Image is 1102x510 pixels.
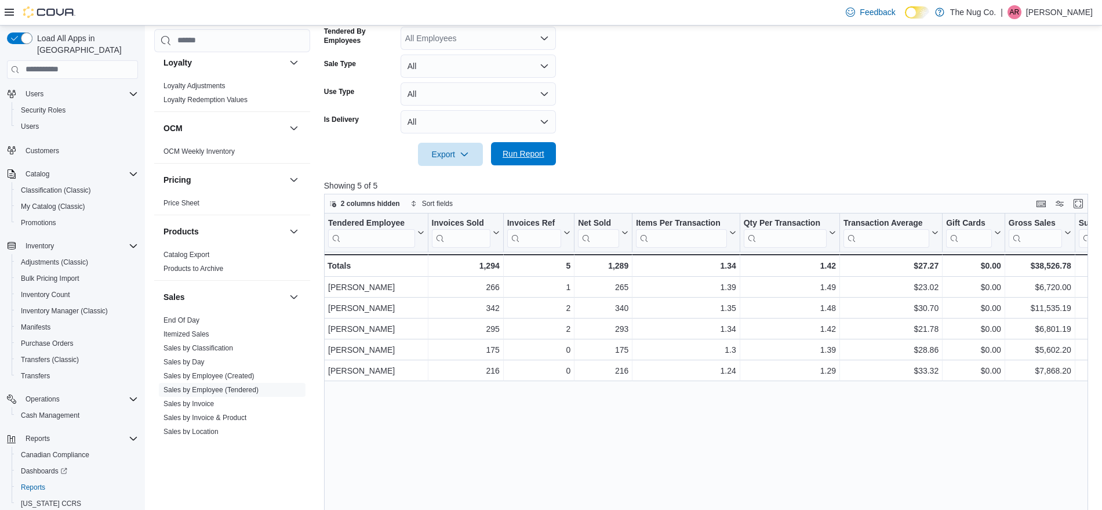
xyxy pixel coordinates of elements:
[16,408,138,422] span: Cash Management
[431,218,499,248] button: Invoices Sold
[946,259,1001,273] div: $0.00
[1009,218,1062,229] div: Gross Sales
[16,304,138,318] span: Inventory Manager (Classic)
[16,448,94,462] a: Canadian Compliance
[163,57,285,68] button: Loyalty
[507,218,561,229] div: Invoices Ref
[946,322,1001,336] div: $0.00
[16,480,138,494] span: Reports
[16,304,112,318] a: Inventory Manager (Classic)
[12,287,143,303] button: Inventory Count
[16,320,55,334] a: Manifests
[163,122,285,134] button: OCM
[163,291,185,303] h3: Sales
[425,143,476,166] span: Export
[12,368,143,384] button: Transfers
[328,259,424,273] div: Totals
[578,301,628,315] div: 340
[2,391,143,407] button: Operations
[21,122,39,131] span: Users
[16,216,138,230] span: Promotions
[325,197,405,211] button: 2 columns hidden
[287,225,301,238] button: Products
[431,322,499,336] div: 295
[843,218,929,248] div: Transaction Average
[163,399,214,408] span: Sales by Invoice
[843,218,929,229] div: Transaction Average
[163,265,223,273] a: Products to Archive
[328,218,424,248] button: Tendered Employee
[744,343,836,357] div: 1.39
[328,301,424,315] div: [PERSON_NAME]
[287,121,301,135] button: OCM
[12,319,143,335] button: Manifests
[163,344,233,352] a: Sales by Classification
[324,59,356,68] label: Sale Type
[578,218,619,248] div: Net Sold
[163,174,191,186] h3: Pricing
[163,413,246,422] span: Sales by Invoice & Product
[431,301,499,315] div: 342
[16,408,84,422] a: Cash Management
[1053,197,1067,211] button: Display options
[163,81,226,91] span: Loyalty Adjustments
[328,343,424,357] div: [PERSON_NAME]
[16,200,138,214] span: My Catalog (Classic)
[843,343,939,357] div: $28.86
[12,352,143,368] button: Transfers (Classic)
[636,218,736,248] button: Items Per Transaction
[328,280,424,294] div: [PERSON_NAME]
[946,218,992,248] div: Gift Card Sales
[431,343,499,357] div: 175
[16,369,138,383] span: Transfers
[21,499,81,508] span: [US_STATE] CCRS
[16,369,54,383] a: Transfers
[16,120,138,133] span: Users
[950,5,996,19] p: The Nug Co.
[21,167,138,181] span: Catalog
[16,480,50,494] a: Reports
[154,79,310,111] div: Loyalty
[328,322,424,336] div: [PERSON_NAME]
[163,357,205,367] span: Sales by Day
[578,259,628,273] div: 1,289
[431,280,499,294] div: 266
[21,202,85,211] span: My Catalog (Classic)
[744,364,836,378] div: 1.29
[401,110,556,133] button: All
[12,270,143,287] button: Bulk Pricing Import
[16,353,138,367] span: Transfers (Classic)
[163,95,248,104] span: Loyalty Redemption Values
[578,343,628,357] div: 175
[21,306,108,316] span: Inventory Manager (Classic)
[843,364,939,378] div: $33.32
[16,464,72,478] a: Dashboards
[946,218,992,229] div: Gift Cards
[12,447,143,463] button: Canadian Compliance
[946,343,1001,357] div: $0.00
[163,174,285,186] button: Pricing
[2,142,143,158] button: Customers
[16,464,138,478] span: Dashboards
[32,32,138,56] span: Load All Apps in [GEOGRAPHIC_DATA]
[12,463,143,479] a: Dashboards
[2,238,143,254] button: Inventory
[12,254,143,270] button: Adjustments (Classic)
[287,290,301,304] button: Sales
[163,82,226,90] a: Loyalty Adjustments
[163,427,219,436] span: Sales by Location
[154,144,310,163] div: OCM
[1026,5,1093,19] p: [PERSON_NAME]
[163,122,183,134] h3: OCM
[431,218,490,248] div: Invoices Sold
[16,255,93,269] a: Adjustments (Classic)
[946,218,1001,248] button: Gift Cards
[1009,218,1071,248] button: Gross Sales
[12,479,143,495] button: Reports
[163,251,209,259] a: Catalog Export
[21,218,56,227] span: Promotions
[163,264,223,273] span: Products to Archive
[324,27,396,45] label: Tendered By Employees
[406,197,457,211] button: Sort fields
